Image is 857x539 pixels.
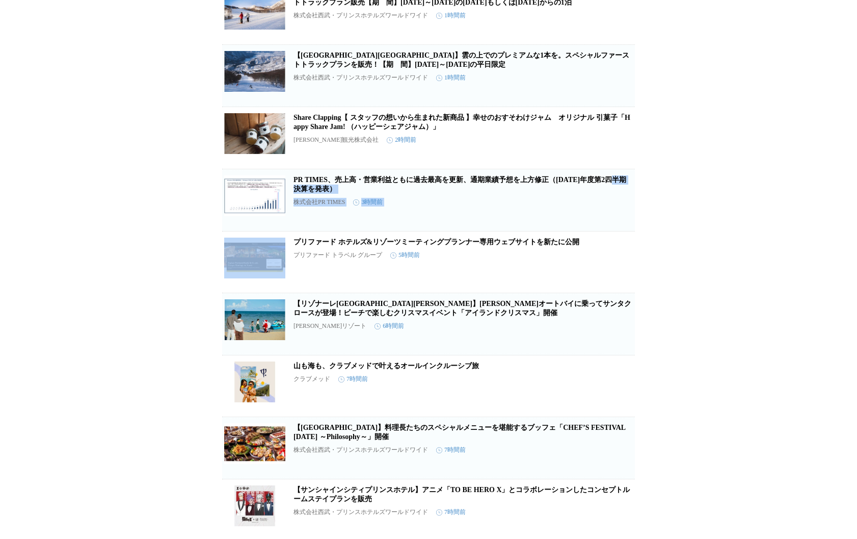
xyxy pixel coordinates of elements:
img: PR TIMES、売上高・営業利益ともに過去最高を更新、通期業績予想を上方修正（2025年度第2四半期決算を発表） [224,175,285,216]
img: 【新横浜プリンスホテル】料理長たちのスペシャルメニューを堪能するブッフェ「CHEF’S FESTIVAL 2025 ～Philosophy～」開催 [224,423,285,464]
time: 7時間前 [436,446,466,454]
p: 株式会社西武・プリンスホテルズワールドワイド [293,11,428,20]
a: Share Clapping【 スタッフの想いから生まれた新商品 】幸せのおすそわけジャム オリジナル 引菓子「Happy Share Jam! （ハッピーシェアジャム）」 [293,114,630,131]
img: プリファード ホテルズ&リゾーツミーティングプランナー専用ウェブサイトを新たに公開 [224,238,285,278]
img: 【リゾナーレ小浜島】水上オートバイに乗ってサンタクロースが登場！ビーチで楽しむクリスマスイベント「アイランドクリスマス」開催 [224,299,285,340]
time: 6時間前 [374,322,404,330]
a: 山も海も、クラブメッドで叶えるオールインクルーシブ旅 [293,362,479,370]
time: 1時間前 [436,73,466,82]
time: 1時間前 [436,11,466,20]
p: [PERSON_NAME]リゾート [293,322,366,330]
time: 2時間前 [387,136,416,144]
time: 7時間前 [436,508,466,517]
p: プリファード トラベル グループ [293,251,382,260]
p: 株式会社西武・プリンスホテルズワールドワイド [293,446,428,454]
p: 株式会社西武・プリンスホテルズワールドワイド [293,508,428,517]
time: 7時間前 [338,375,368,383]
a: PR TIMES、売上高・営業利益ともに過去最高を更新、通期業績予想を上方修正（[DATE]年度第2四半期決算を発表） [293,176,626,193]
p: [PERSON_NAME]観光株式会社 [293,136,379,144]
p: クラブメッド [293,375,330,383]
time: 3時間前 [353,198,383,207]
a: 【サンシャインシティプリンスホテル】アニメ「TO BE HERO X」とコラボレーションしたコンセプトルームステイプランを販売 [293,486,630,503]
p: 株式会社PR TIMES [293,198,345,207]
a: 【リゾナーレ[GEOGRAPHIC_DATA][PERSON_NAME]】[PERSON_NAME]オートバイに乗ってサンタクロースが登場！ビーチで楽しむクリスマスイベント「アイランドクリスマス」開催 [293,300,631,317]
img: 山も海も、クラブメッドで叶えるオールインクルーシブ旅 [224,362,285,402]
img: 【六日町八海山スキー場】雲の上でのプレミアムな1本を。スペシャルファーストトラックプランを販売！【期 間】2026年1月13日(火)～2月13日(金)の平日限定 [224,51,285,92]
a: 【[GEOGRAPHIC_DATA]】料理長たちのスペシャルメニューを堪能するブッフェ「CHEF’S FESTIVAL [DATE] ～Philosophy～」開催 [293,424,625,441]
img: 【サンシャインシティプリンスホテル】アニメ「TO BE HERO X」とコラボレーションしたコンセプトルームステイプランを販売 [224,485,285,526]
img: Share Clapping【 スタッフの想いから生まれた新商品 】幸せのおすそわけジャム オリジナル 引菓子「Happy Share Jam! （ハッピーシェアジャム）」 [224,113,285,154]
p: 株式会社西武・プリンスホテルズワールドワイド [293,73,428,82]
a: 【[GEOGRAPHIC_DATA][GEOGRAPHIC_DATA]】雲の上でのプレミアムな1本を。スペシャルファーストトラックプランを販売！【期 間】[DATE]～[DATE]の平日限定 [293,52,629,68]
a: プリファード ホテルズ&リゾーツミーティングプランナー専用ウェブサイトを新たに公開 [293,238,579,246]
time: 5時間前 [390,251,420,260]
